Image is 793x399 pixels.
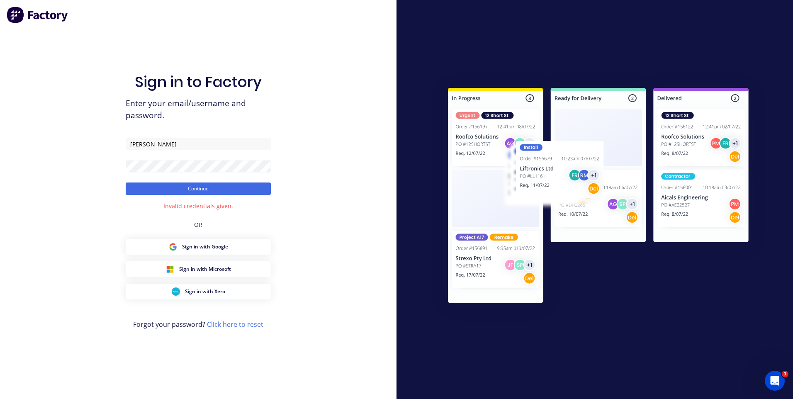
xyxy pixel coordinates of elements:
[179,265,231,273] span: Sign in with Microsoft
[765,371,785,391] iframe: Intercom live chat
[126,261,271,277] button: Microsoft Sign inSign in with Microsoft
[194,210,202,239] div: OR
[182,243,228,251] span: Sign in with Google
[126,239,271,255] button: Google Sign inSign in with Google
[207,320,263,329] a: Click here to reset
[126,284,271,299] button: Xero Sign inSign in with Xero
[126,97,271,122] span: Enter your email/username and password.
[430,71,767,323] img: Sign in
[7,7,69,23] img: Factory
[169,243,177,251] img: Google Sign in
[172,287,180,296] img: Xero Sign in
[126,182,271,195] button: Continue
[163,202,233,210] div: Invalid credentials given.
[133,319,263,329] span: Forgot your password?
[126,138,271,150] input: Email/Username
[185,288,225,295] span: Sign in with Xero
[166,265,174,273] img: Microsoft Sign in
[782,371,788,377] span: 1
[135,73,262,91] h1: Sign in to Factory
